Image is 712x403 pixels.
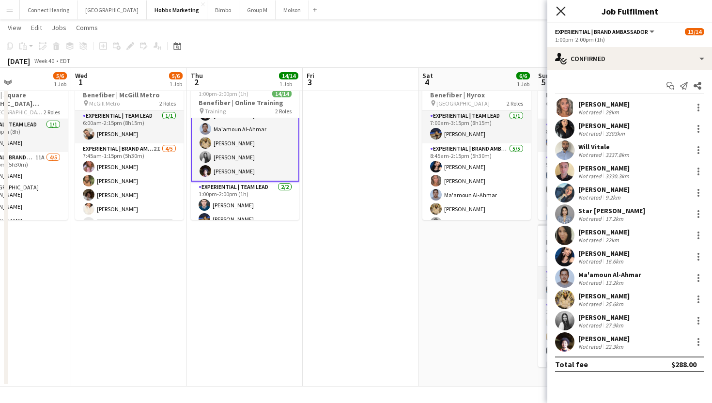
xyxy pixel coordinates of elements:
[422,77,531,220] app-job-card: 7:00am-3:15pm (8h15m)6/6Benefiber | Hyrox [GEOGRAPHIC_DATA]2 RolesExperiential | Team Lead1/17:00...
[272,90,292,97] span: 14/14
[578,270,641,279] div: Ma'amoun Al-Ahmar
[54,80,66,88] div: 1 Job
[279,72,298,79] span: 14/14
[75,77,184,220] app-job-card: 6:00am-2:15pm (8h15m)5/6Benefiber | McGill Metro McGill Metro2 RolesExperiential | Team Lead1/16:...
[604,343,625,350] div: 22.3km
[538,224,647,367] app-job-card: 11:00am-7:15pm (8h15m)6/6Benefiber | CIBC Run for the Cure [GEOGRAPHIC_DATA]2 RolesExperiential |...
[52,23,66,32] span: Jobs
[191,71,203,80] span: Thu
[422,91,531,99] h3: Benefiber | Hyrox
[74,77,88,88] span: 1
[537,77,550,88] span: 5
[538,91,647,108] h3: Benefiber | CIBC Run for the Cure
[169,72,183,79] span: 5/6
[671,359,697,369] div: $288.00
[555,36,704,43] div: 1:00pm-2:00pm (1h)
[604,215,625,222] div: 17.2km
[578,258,604,265] div: Not rated
[578,313,630,322] div: [PERSON_NAME]
[604,279,625,286] div: 13.2km
[20,0,77,19] button: Connect Hearing
[604,322,625,329] div: 27.9km
[77,0,147,19] button: [GEOGRAPHIC_DATA]
[604,236,621,244] div: 22km
[604,130,627,137] div: 3303km
[578,121,630,130] div: [PERSON_NAME]
[685,28,704,35] span: 13/14
[578,343,604,350] div: Not rated
[159,100,176,107] span: 2 Roles
[170,80,182,88] div: 1 Job
[60,57,70,64] div: EDT
[578,236,604,244] div: Not rated
[578,206,645,215] div: Star [PERSON_NAME]
[578,185,630,194] div: [PERSON_NAME]
[422,143,531,232] app-card-role: Experiential | Brand Ambassador5/58:45am-2:15pm (5h30m)[PERSON_NAME][PERSON_NAME]Ma'amoun Al-Ahma...
[89,100,120,107] span: McGill Metro
[72,21,102,34] a: Comms
[48,21,70,34] a: Jobs
[75,143,184,232] app-card-role: Experiential | Brand Ambassador2I4/57:45am-1:15pm (5h30m)[PERSON_NAME][PERSON_NAME][PERSON_NAME][...
[422,110,531,143] app-card-role: Experiential | Team Lead1/17:00am-3:15pm (8h15m)[PERSON_NAME]
[538,71,550,80] span: Sun
[276,0,309,19] button: Molson
[555,359,588,369] div: Total fee
[275,108,292,115] span: 2 Roles
[604,300,625,308] div: 25.6km
[8,23,21,32] span: View
[44,108,60,116] span: 2 Roles
[422,71,433,80] span: Sat
[578,228,630,236] div: [PERSON_NAME]
[191,98,299,107] h3: Benefiber | Online Training
[555,28,648,35] span: Experiential | Brand Ambassador
[578,172,604,180] div: Not rated
[578,108,604,116] div: Not rated
[189,77,203,88] span: 2
[191,77,299,220] app-job-card: Updated1:00pm-2:00pm (1h)14/14Benefiber | Online Training Training2 RolesStar [PERSON_NAME][PERSO...
[538,299,647,388] app-card-role: Experiential | Brand Ambassador5/512:45pm-6:15pm (5h30m)Will Vitale[PERSON_NAME][PERSON_NAME][PER...
[538,266,647,299] app-card-role: Experiential | Team Lead1/111:00am-7:15pm (8h15m)[PERSON_NAME]
[199,90,248,97] span: 1:00pm-2:00pm (1h)
[578,151,604,158] div: Not rated
[604,172,631,180] div: 3330.3km
[578,164,631,172] div: [PERSON_NAME]
[8,56,30,66] div: [DATE]
[421,77,433,88] span: 4
[578,194,604,201] div: Not rated
[27,21,46,34] a: Edit
[75,91,184,99] h3: Benefiber | McGill Metro
[604,108,621,116] div: 28km
[207,0,239,19] button: Bimbo
[578,279,604,286] div: Not rated
[538,238,647,255] h3: Benefiber | CIBC Run for the Cure
[555,28,656,35] button: Experiential | Brand Ambassador
[436,100,490,107] span: [GEOGRAPHIC_DATA]
[546,230,610,237] span: 11:00am-7:15pm (8h15m)
[205,108,226,115] span: Training
[32,57,56,64] span: Week 40
[507,100,523,107] span: 2 Roles
[538,119,647,152] app-card-role: Experiential | Team Lead1/18:00am-4:15pm (8h15m)[PERSON_NAME]
[538,77,647,220] app-job-card: 8:00am-4:15pm (8h15m)6/6Benefiber | CIBC Run for the Cure [GEOGRAPHIC_DATA]2 RolesExperiential | ...
[604,258,625,265] div: 16.6km
[191,182,299,229] app-card-role: Experiential | Team Lead2/21:00pm-2:00pm (1h)[PERSON_NAME][PERSON_NAME]
[578,142,631,151] div: Will Vitale
[307,71,314,80] span: Fri
[147,0,207,19] button: Hobbs Marketing
[578,322,604,329] div: Not rated
[578,130,604,137] div: Not rated
[578,100,630,108] div: [PERSON_NAME]
[31,23,42,32] span: Edit
[76,23,98,32] span: Comms
[578,292,630,300] div: [PERSON_NAME]
[578,215,604,222] div: Not rated
[578,300,604,308] div: Not rated
[75,110,184,143] app-card-role: Experiential | Team Lead1/16:00am-2:15pm (8h15m)[PERSON_NAME]
[604,194,622,201] div: 9.2km
[517,80,529,88] div: 1 Job
[538,152,647,241] app-card-role: Experiential | Brand Ambassador5/59:45am-3:15pm (5h30m)[PERSON_NAME][PERSON_NAME][PERSON_NAME]Ma'...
